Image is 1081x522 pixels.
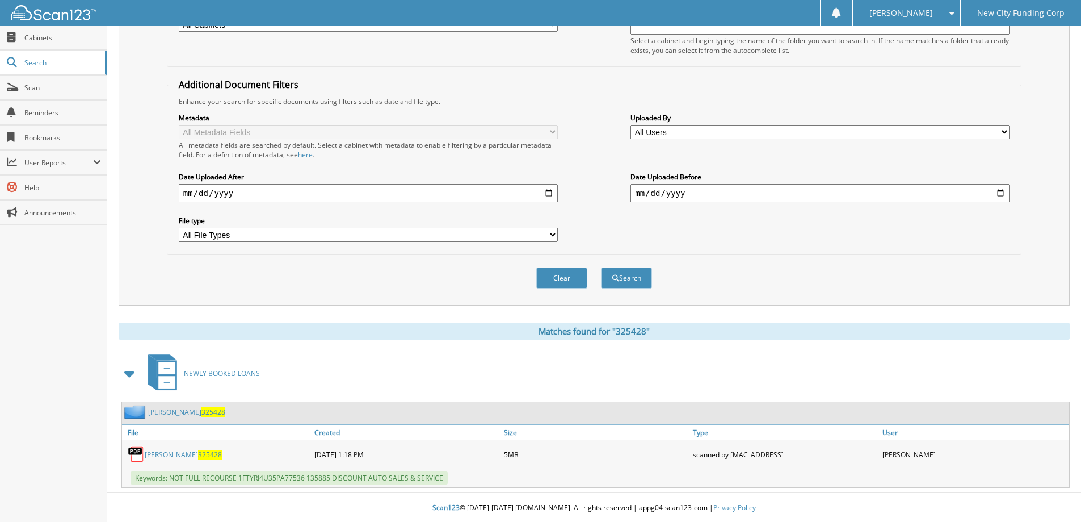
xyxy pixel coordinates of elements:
span: Announcements [24,208,101,218]
a: Type [690,425,880,440]
a: Privacy Policy [713,503,756,512]
div: [PERSON_NAME] [880,443,1069,466]
div: Matches found for "325428" [119,323,1070,340]
div: Select a cabinet and begin typing the name of the folder you want to search in. If the name match... [630,36,1010,55]
input: start [179,184,558,202]
span: New City Funding Corp [977,10,1065,16]
div: © [DATE]-[DATE] [DOMAIN_NAME]. All rights reserved | appg04-scan123-com | [107,494,1081,522]
span: Cabinets [24,33,101,43]
div: 5MB [501,443,691,466]
a: [PERSON_NAME]325428 [148,407,225,417]
iframe: Chat Widget [1024,467,1081,522]
img: PDF.png [128,446,145,463]
a: Created [312,425,501,440]
span: Keywords: NOT FULL RECOURSE 1FTYRI4U35PA77536 135885 DISCOUNT AUTO SALES & SERVICE [131,471,448,485]
a: User [880,425,1069,440]
span: Scan [24,83,101,93]
a: [PERSON_NAME]325428 [145,450,222,460]
a: File [122,425,312,440]
label: File type [179,216,558,225]
span: 325428 [198,450,222,460]
img: scan123-logo-white.svg [11,5,96,20]
label: Metadata [179,113,558,123]
span: [PERSON_NAME] [869,10,933,16]
button: Clear [536,268,587,289]
div: [DATE] 1:18 PM [312,443,501,466]
span: NEWLY BOOKED LOANS [184,369,260,378]
label: Date Uploaded After [179,172,558,182]
a: Size [501,425,691,440]
div: scanned by [MAC_ADDRESS] [690,443,880,466]
a: NEWLY BOOKED LOANS [141,351,260,396]
span: User Reports [24,158,93,168]
input: end [630,184,1010,202]
label: Date Uploaded Before [630,172,1010,182]
img: folder2.png [124,405,148,419]
a: here [298,150,313,160]
span: Bookmarks [24,133,101,143]
span: Scan123 [432,503,460,512]
span: 325428 [201,407,225,417]
span: Search [24,58,99,68]
button: Search [601,268,652,289]
span: Reminders [24,108,101,118]
label: Uploaded By [630,113,1010,123]
div: Enhance your search for specific documents using filters such as date and file type. [173,97,1015,106]
span: Help [24,183,101,193]
legend: Additional Document Filters [173,78,304,91]
div: All metadata fields are searched by default. Select a cabinet with metadata to enable filtering b... [179,140,558,160]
